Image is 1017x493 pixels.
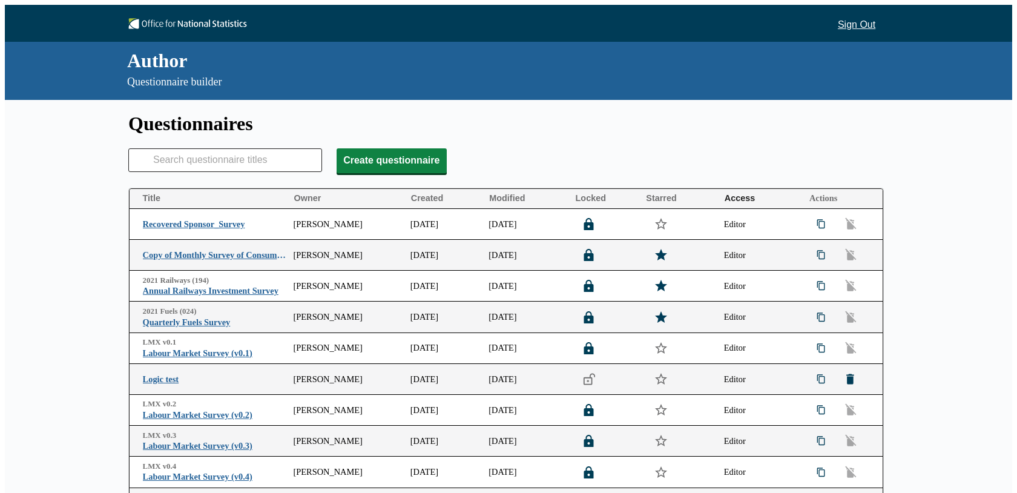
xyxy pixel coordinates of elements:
td: [DATE] [484,240,570,271]
td: [DATE] [406,271,485,302]
td: [DATE] [406,457,485,488]
span: Labour Market Survey (v0.3) [143,440,289,452]
button: Owner [289,190,405,208]
td: Editor [720,426,798,457]
td: Editor [720,302,798,333]
button: Star [648,213,673,235]
td: [PERSON_NAME] [289,208,406,239]
span: Labour Market Survey (v0.1) [143,348,289,359]
span: Annual Railways Investment Survey [143,285,289,297]
td: [DATE] [484,208,570,239]
td: [PERSON_NAME] [289,426,406,457]
td: [PERSON_NAME] [289,302,406,333]
span: Quarterly Fuels Survey [143,317,289,328]
button: Star [648,337,673,359]
td: [DATE] [406,302,485,333]
td: [PERSON_NAME] [289,240,406,271]
span: LMX v0.4 [143,462,289,472]
button: Star [648,461,673,483]
td: [PERSON_NAME] [289,395,406,426]
td: [DATE] [406,426,485,457]
th: Actions [798,189,883,209]
td: [PERSON_NAME] [289,457,406,488]
button: Star [648,368,673,390]
button: Lock [578,369,601,389]
button: Lock [578,462,601,482]
td: Editor [720,363,798,394]
td: [PERSON_NAME] [289,271,406,302]
td: [DATE] [406,208,485,239]
button: Sign Out [829,16,884,35]
p: Questionnaire builder [127,74,688,90]
button: Starred [642,190,719,208]
input: Search questionnaire titles [128,148,322,172]
td: Editor [720,333,798,363]
span: LMX v0.2 [143,399,289,409]
span: Copy of Monthly Survey of Consumer Credit Grantors [143,250,289,261]
button: Star [648,306,673,328]
td: [DATE] [484,457,570,488]
td: [DATE] [406,395,485,426]
span: 2021 Fuels (024) [143,306,289,317]
button: Lock [578,338,601,358]
button: Title [134,190,288,208]
button: Star [648,244,673,266]
button: Access [720,190,798,208]
td: [DATE] [406,363,485,394]
td: [PERSON_NAME] [289,333,406,363]
td: [DATE] [484,333,570,363]
button: Locked [571,190,640,208]
span: Labour Market Survey (v0.4) [143,471,289,483]
button: Lock [578,276,601,296]
button: Lock [578,400,601,420]
td: [DATE] [484,363,570,394]
span: Labour Market Survey (v0.2) [143,409,289,421]
button: Lock [578,431,601,451]
div: Author [127,47,688,74]
button: Star [648,430,673,452]
span: Logic test [143,374,289,385]
span: LMX v0.3 [143,431,289,441]
td: [DATE] [484,426,570,457]
button: Lock [578,245,601,265]
button: Star [648,399,673,421]
td: Editor [720,240,798,271]
span: LMX v0.1 [143,337,289,348]
button: Lock [578,214,601,234]
span: 2021 Railways (194) [143,276,289,286]
button: Created [407,190,484,208]
td: [PERSON_NAME] [289,363,406,394]
button: Modified [485,190,570,208]
td: [DATE] [484,395,570,426]
td: Editor [720,208,798,239]
td: [DATE] [484,271,570,302]
span: Recovered Sponsor_Survey [143,219,289,230]
td: [DATE] [406,333,485,363]
td: [DATE] [406,240,485,271]
td: Editor [720,457,798,488]
button: Create questionnaire [337,148,447,173]
td: [DATE] [484,302,570,333]
h1: Questionnaires [128,113,884,135]
td: Editor [720,395,798,426]
button: Lock [578,307,601,327]
td: Editor [720,271,798,302]
button: Star [648,275,673,297]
